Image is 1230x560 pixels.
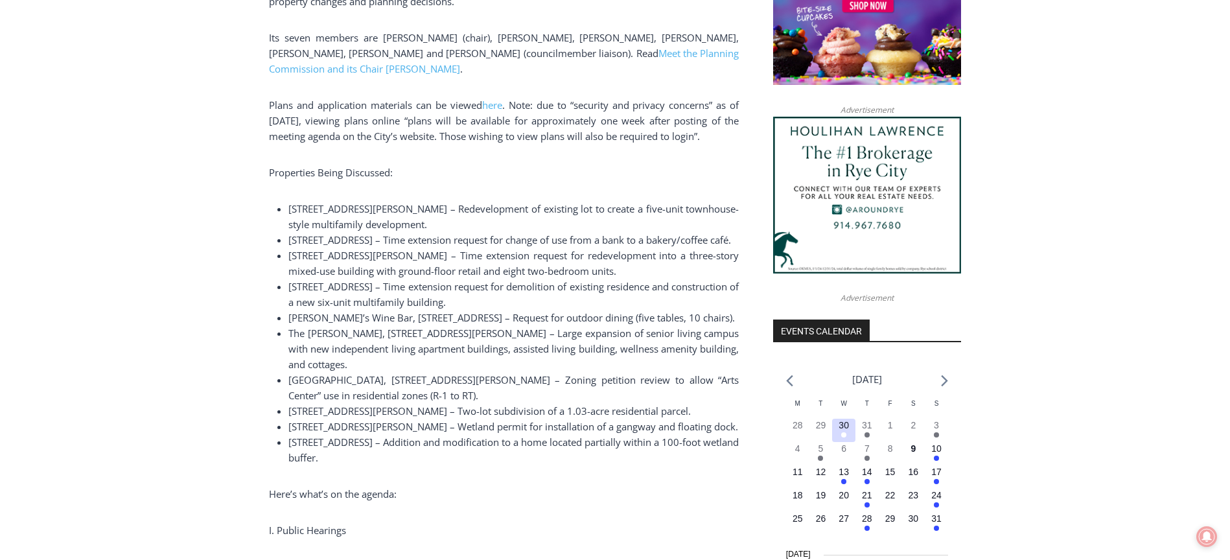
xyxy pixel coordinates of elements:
button: 23 [901,489,925,512]
div: Sunday [925,399,948,419]
span: [STREET_ADDRESS] – Addition and modification to a home located partially within a 100-foot wetlan... [288,436,739,464]
button: 12 [809,465,833,489]
time: 12 [816,467,826,477]
time: 24 [931,490,942,500]
span: M [795,400,800,407]
div: "[PERSON_NAME]'s draw is the fine variety of pristine raw fish kept on hand" [133,81,184,155]
div: Friday [879,399,902,419]
time: 3 [934,420,939,430]
button: 1 [879,419,902,442]
time: 8 [888,443,893,454]
button: 7 Has events [855,442,879,465]
button: 27 [832,512,855,535]
em: Has events [841,432,846,437]
span: [PERSON_NAME]’s Wine Bar, [STREET_ADDRESS] – Request for outdoor dining (five tables, 10 chairs). [288,311,735,324]
button: 30 Has events [832,419,855,442]
button: 30 [901,512,925,535]
time: 31 [931,513,942,524]
span: . Note: due to “security and privacy concerns” as of [DATE], viewing plans online “plans will be ... [269,99,739,143]
time: 25 [793,513,803,524]
a: Intern @ [DOMAIN_NAME] [312,126,628,161]
span: F [888,400,892,407]
button: 16 [901,465,925,489]
span: Open Tues. - Sun. [PHONE_NUMBER] [4,134,127,183]
span: W [841,400,846,407]
em: Has events [864,432,870,437]
button: 31 Has events [855,419,879,442]
em: Has events [841,479,846,484]
span: Advertisement [828,292,907,304]
a: here [482,99,502,111]
span: [STREET_ADDRESS][PERSON_NAME] – Two-lot subdivision of a 1.03-acre residential parcel. [288,404,691,417]
em: Has events [934,526,939,531]
span: [STREET_ADDRESS] – Time extension request for demolition of existing residence and construction o... [288,280,739,309]
time: 7 [864,443,870,454]
em: Has events [934,456,939,461]
button: 22 [879,489,902,512]
time: 17 [931,467,942,477]
div: Tuesday [809,399,833,419]
div: Wednesday [832,399,855,419]
time: 31 [862,420,872,430]
button: 31 Has events [925,512,948,535]
em: Has events [864,502,870,507]
button: 10 Has events [925,442,948,465]
time: 29 [816,420,826,430]
span: Its seven members are [PERSON_NAME] (chair), [PERSON_NAME], [PERSON_NAME], [PERSON_NAME], [PERSON... [269,31,739,60]
time: 15 [885,467,896,477]
button: 24 Has events [925,489,948,512]
a: Previous month [786,375,793,387]
time: 28 [793,420,803,430]
span: [STREET_ADDRESS][PERSON_NAME] – Redevelopment of existing lot to create a five-unit townhouse-sty... [288,202,739,231]
span: Intern @ [DOMAIN_NAME] [339,129,601,158]
span: . [460,62,463,75]
em: Has events [934,502,939,507]
span: T [818,400,822,407]
span: Here’s what’s on the agenda: [269,487,397,500]
time: 23 [909,490,919,500]
time: 1 [888,420,893,430]
div: Thursday [855,399,879,419]
button: 5 Has events [809,442,833,465]
span: Advertisement [828,104,907,116]
button: 4 [786,442,809,465]
time: 11 [793,467,803,477]
span: S [911,400,916,407]
div: Birthdays, Graduations, Any Private Event [85,23,320,36]
button: 19 [809,489,833,512]
button: 8 [879,442,902,465]
time: 4 [795,443,800,454]
em: Has events [864,456,870,461]
span: Plans and application materials can be viewed [269,99,482,111]
time: 5 [818,443,824,454]
span: The [PERSON_NAME], [STREET_ADDRESS][PERSON_NAME] – Large expansion of senior living campus with n... [288,327,739,371]
span: [STREET_ADDRESS][PERSON_NAME] – Wetland permit for installation of a gangway and floating dock. [288,420,738,433]
button: 6 [832,442,855,465]
button: 26 [809,512,833,535]
div: Saturday [901,399,925,419]
button: 29 [879,512,902,535]
button: 3 Has events [925,419,948,442]
span: T [865,400,869,407]
span: [STREET_ADDRESS] – Time extension request for change of use from a bank to a bakery/coffee café. [288,233,731,246]
time: 21 [862,490,872,500]
time: 18 [793,490,803,500]
time: 30 [909,513,919,524]
span: [STREET_ADDRESS][PERSON_NAME] – Time extension request for redevelopment into a three-story mixed... [288,249,739,277]
time: 14 [862,467,872,477]
button: 17 Has events [925,465,948,489]
time: 28 [862,513,872,524]
time: 6 [841,443,846,454]
em: Has events [864,479,870,484]
a: Open Tues. - Sun. [PHONE_NUMBER] [1,130,130,161]
button: 21 Has events [855,489,879,512]
time: 27 [839,513,849,524]
button: 15 [879,465,902,489]
a: Next month [941,375,948,387]
span: I. Public Hearings [269,524,346,537]
button: 11 [786,465,809,489]
div: Monday [786,399,809,419]
span: S [934,400,939,407]
button: 29 [809,419,833,442]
